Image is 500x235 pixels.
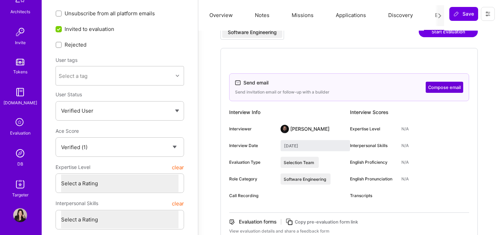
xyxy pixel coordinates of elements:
span: Ace Score [56,128,79,134]
img: User Avatar [13,208,27,222]
div: Evaluation [10,129,31,137]
div: Interviewer [229,126,275,132]
div: Interview Scores [350,107,469,118]
a: User Avatar [11,208,29,222]
span: Unsubscribe from all platform emails [65,10,155,17]
div: Interview Info [229,107,350,118]
div: Interview Date [229,143,275,149]
img: Invite [13,25,27,39]
span: Verified User [61,107,93,114]
button: Save [449,7,478,21]
img: guide book [13,85,27,99]
div: DB [17,160,23,168]
div: Tokens [13,68,27,75]
span: Interpersonal Skills [56,197,98,210]
div: Expertise Level [350,126,396,132]
img: Admin Search [13,146,27,160]
div: Evaluation forms [239,218,277,225]
div: Role Category [229,176,275,182]
i: icon Copy [285,218,293,226]
i: icon SelectionTeam [14,116,27,129]
div: Call Recording [229,193,275,199]
img: Skill Targeter [13,177,27,191]
div: N/A [401,143,409,149]
div: Select a tag [59,72,87,80]
img: caret [175,110,179,112]
i: icon Next [437,13,442,18]
div: N/A [401,176,409,182]
div: Copy pre-evaluation form link [295,218,358,226]
div: Software Engineering [228,29,277,36]
label: User tags [56,57,77,63]
div: Invite [15,39,26,46]
div: English Pronunciation [350,176,396,182]
div: Interpersonal Skills [350,143,396,149]
div: Transcripts [350,193,396,199]
span: Rejected [65,41,86,48]
div: Send email [243,79,268,86]
img: User Avatar [281,125,289,133]
span: Save [453,10,474,17]
button: Start Evaluation [419,26,478,37]
div: Evaluation Type [229,159,275,165]
i: icon Chevron [176,74,179,78]
div: [PERSON_NAME] [290,125,330,132]
span: User Status [56,91,82,97]
button: clear [172,197,184,210]
div: Targeter [12,191,28,198]
button: clear [172,161,184,173]
button: Compose email [426,82,463,93]
div: Architects [10,8,30,15]
div: N/A [401,159,409,165]
div: View evaluation details and share a feedback form [229,228,469,234]
img: tokens [16,59,24,65]
span: Expertise Level [56,161,90,173]
div: English Proficiency [350,159,396,165]
div: N/A [401,126,409,132]
div: [DOMAIN_NAME] [3,99,37,106]
span: Invited to evaluation [65,25,114,33]
div: Send invitation email or follow-up with a builder [235,89,330,95]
